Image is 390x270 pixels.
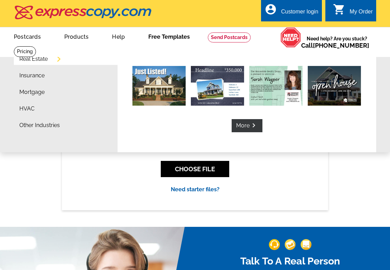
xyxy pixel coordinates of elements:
a: HVAC [19,106,35,112]
a: Postcards [3,28,52,44]
a: Free Templates [137,28,201,44]
a: shopping_cart My Order [333,8,373,16]
a: Products [53,28,100,44]
div: Customer login [281,9,318,18]
a: Other Industries [19,123,60,128]
i: shopping_cart [333,3,345,16]
span: Call [301,42,369,49]
a: account_circle Customer login [264,8,318,16]
img: support-img-2.png [285,239,296,250]
a: Insurance [19,73,45,78]
a: Mortgage [19,89,45,95]
a: Need starter files? [171,186,220,193]
img: help [280,27,301,48]
img: support-img-1.png [269,239,280,250]
a: [PHONE_NUMBER] [313,42,369,49]
img: support-img-3_1.png [300,239,312,250]
img: Just sold [191,66,244,106]
span: Need help? Are you stuck? [301,35,373,49]
img: Market report [249,66,303,106]
a: Help [101,28,136,44]
img: Just listed [132,66,186,106]
i: account_circle [264,3,277,16]
img: Open house [308,66,361,106]
a: Morekeyboard_arrow_right [232,119,262,132]
a: Real Estate [19,56,48,62]
h2: Talk To A Real Person [205,255,376,267]
div: My Order [350,9,373,18]
button: CHOOSE FILE [161,161,229,177]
